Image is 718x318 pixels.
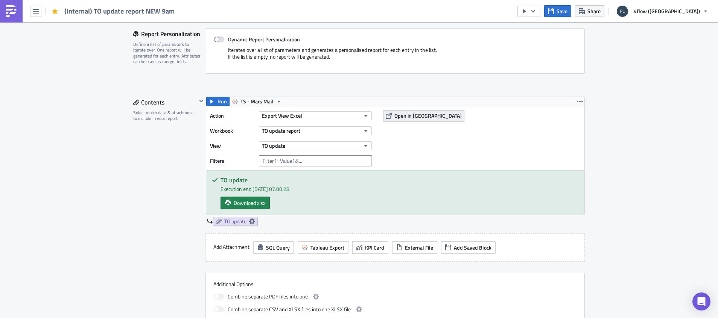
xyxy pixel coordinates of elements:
[234,199,265,207] span: Download xlsx
[64,7,175,15] span: (Internal) TO update report NEW 9am
[383,110,464,121] button: Open in [GEOGRAPHIC_DATA]
[133,28,206,39] div: Report Personalization
[221,197,270,209] a: Download xlsx
[259,111,372,120] button: Export View Excel
[310,244,344,251] span: Tableau Export
[221,177,579,183] h5: TO update
[133,97,197,108] div: Contents
[206,97,230,106] button: Run
[228,292,308,301] span: Combine separate PDF files into one
[587,7,601,15] span: Share
[262,112,302,120] span: Export View Excel
[228,35,300,43] strong: Dynamic Report Personalization
[213,241,249,253] label: Add Attachment
[253,241,294,254] button: SQL Query
[262,142,285,150] span: TO update
[454,244,491,251] span: Add Saved Block
[266,244,290,251] span: SQL Query
[210,140,255,151] label: View
[210,110,255,121] label: Action
[133,110,197,121] div: Select which data & attachment to include in your report.
[352,241,388,254] button: KPI Card
[392,241,437,254] button: External File
[259,126,372,135] button: TO update report
[218,97,227,106] span: Run
[557,7,567,15] span: Save
[692,292,710,310] div: Open Intercom Messenger
[612,3,712,20] button: 4flow ([GEOGRAPHIC_DATA])
[5,5,17,17] img: PushMetrics
[262,127,300,135] span: TO update report
[213,217,258,226] a: TO update
[229,97,284,106] button: TS - Mars Mail
[197,97,206,106] button: Hide content
[240,97,273,106] span: TS - Mars Mail
[259,141,372,150] button: TO update
[210,125,255,136] label: Workbook
[213,281,577,288] label: Additional Options
[575,5,604,17] button: Share
[210,155,255,167] label: Filters
[394,112,462,120] span: Open in [GEOGRAPHIC_DATA]
[133,41,201,65] div: Define a list of parameters to iterate over. One report will be generated for each entry. Attribu...
[365,244,384,251] span: KPI Card
[214,47,577,66] div: Iterates over a list of parameters and generates a personalised report for each entry in the list...
[441,241,496,254] button: Add Saved Block
[3,3,359,33] p: Hi Team. Please find the TO update tool report Planning Team
[544,5,571,17] button: Save
[298,241,348,254] button: Tableau Export
[221,185,579,193] div: Execution end: [DATE] 07:00:28
[616,5,629,18] img: Avatar
[634,7,700,15] span: 4flow ([GEOGRAPHIC_DATA])
[228,305,351,314] span: Combine separate CSV and XLSX files into one XLSX file
[405,244,433,251] span: External File
[3,3,359,33] body: Rich Text Area. Press ALT-0 for help.
[224,218,246,225] span: TO update
[259,155,372,167] input: Filter1=Value1&...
